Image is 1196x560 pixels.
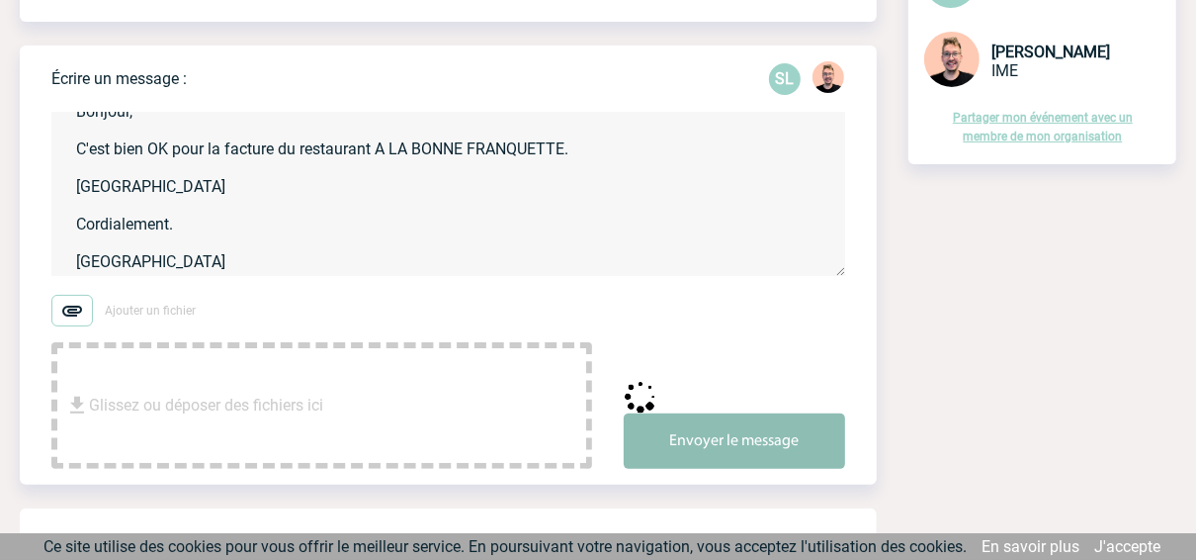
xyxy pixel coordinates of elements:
[924,32,980,87] img: 129741-1.png
[991,43,1110,61] span: [PERSON_NAME]
[105,304,196,318] span: Ajouter un fichier
[624,414,845,469] button: Envoyer le message
[982,537,1079,556] a: En savoir plus
[43,537,967,556] span: Ce site utilise des cookies pour vous offrir le meilleur service. En poursuivant votre navigation...
[812,61,844,97] div: Stefan MILADINOVIC
[953,111,1133,143] a: Partager mon événement avec un membre de mon organisation
[812,61,844,93] img: 129741-1.png
[51,69,187,88] p: Écrire un message :
[769,63,801,95] div: Sandie L'HOSTIS
[991,61,1018,80] span: IME
[89,356,323,455] span: Glissez ou déposer des fichiers ici
[1094,537,1160,556] a: J'accepte
[65,394,89,418] img: file_download.svg
[769,63,801,95] p: SL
